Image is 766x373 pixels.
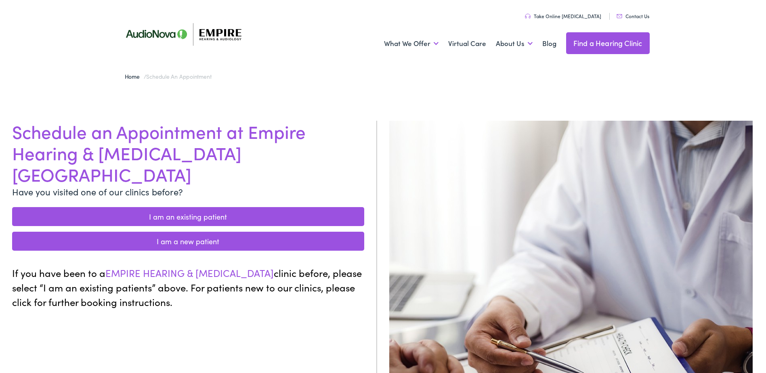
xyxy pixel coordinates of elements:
[146,72,211,80] span: Schedule an Appointment
[125,72,144,80] a: Home
[12,266,364,309] p: If you have been to a clinic before, please select “I am an existing patients” above. For patient...
[384,29,439,59] a: What We Offer
[542,29,556,59] a: Blog
[12,185,364,198] p: Have you visited one of our clinics before?
[12,232,364,251] a: I am a new patient
[617,13,649,19] a: Contact Us
[105,266,274,279] span: EMPIRE HEARING & [MEDICAL_DATA]
[448,29,486,59] a: Virtual Care
[12,207,364,226] a: I am an existing patient
[12,121,364,184] h1: Schedule an Appointment at Empire Hearing & [MEDICAL_DATA] [GEOGRAPHIC_DATA]
[566,32,650,54] a: Find a Hearing Clinic
[496,29,533,59] a: About Us
[525,13,601,19] a: Take Online [MEDICAL_DATA]
[525,14,531,19] img: utility icon
[617,14,622,18] img: utility icon
[125,72,212,80] span: /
